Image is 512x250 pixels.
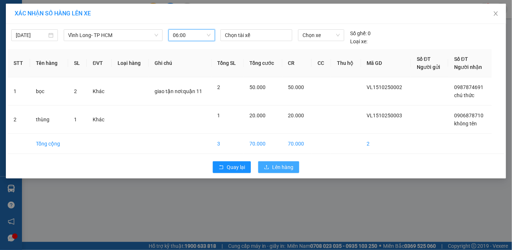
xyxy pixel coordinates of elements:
th: ĐVT [87,49,112,77]
td: Khác [87,77,112,106]
span: Chọn xe [303,30,340,41]
td: bọc [30,77,68,106]
span: Số ghế: [350,29,367,37]
span: down [154,33,159,37]
span: XÁC NHẬN SỐ HÀNG LÊN XE [15,10,91,17]
th: Mã GD [361,49,411,77]
div: 0 [350,29,371,37]
span: Thu tiền rồi : [5,38,40,46]
span: 50.000 [288,84,304,90]
span: 0987874691 [454,84,483,90]
th: Ghi chú [149,49,212,77]
span: Lên hàng [272,163,293,171]
span: 0906878710 [454,113,483,118]
div: 0987874691 [48,24,107,34]
span: VL1510250002 [367,84,402,90]
th: STT [8,49,30,77]
span: Gửi: [6,7,18,15]
span: rollback [219,165,224,170]
span: Nhận: [48,7,65,15]
th: CC [312,49,331,77]
span: Quay lại [227,163,245,171]
span: Vĩnh Long- TP HCM [68,30,158,41]
button: Close [486,4,506,24]
th: CR [282,49,312,77]
span: 2 [218,84,220,90]
td: 1 [8,77,30,106]
span: Số ĐT [454,56,468,62]
button: rollbackQuay lại [213,161,251,173]
td: 2 [361,134,411,154]
span: Số ĐT [417,56,431,62]
span: 20.000 [250,113,266,118]
th: Tổng SL [212,49,244,77]
span: 2 [74,88,77,94]
td: Khác [87,106,112,134]
span: 1 [74,117,77,122]
span: 1 [218,113,220,118]
td: 70.000 [244,134,282,154]
button: uploadLên hàng [258,161,299,173]
input: 15/10/2025 [16,31,47,39]
td: thùng [30,106,68,134]
span: chú thức [454,92,474,98]
div: Quận 5 [48,6,107,15]
div: chú thức [48,15,107,24]
span: close [493,11,499,16]
span: Người gửi [417,64,440,70]
th: Tên hàng [30,49,68,77]
span: VL1510250003 [367,113,402,118]
span: 20.000 [288,113,304,118]
th: Thu hộ [331,49,361,77]
span: Người nhận [454,64,482,70]
td: 70.000 [282,134,312,154]
span: không tên [454,121,477,126]
th: Loại hàng [112,49,149,77]
th: Tổng cước [244,49,282,77]
span: 06:00 [173,30,211,41]
td: 2 [8,106,30,134]
span: 50.000 [250,84,266,90]
td: 3 [212,134,244,154]
span: giao tận nơi:quận 11 [155,88,202,94]
span: Loại xe: [350,37,367,45]
td: Tổng cộng [30,134,68,154]
th: SL [68,49,87,77]
div: 50.000 [5,38,44,55]
div: Vĩnh Long [6,6,42,24]
span: upload [264,165,269,170]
